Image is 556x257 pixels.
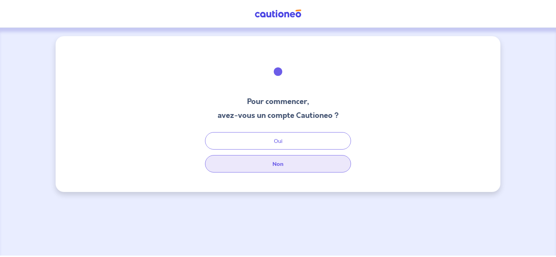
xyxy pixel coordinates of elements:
[259,53,297,90] img: illu_welcome.svg
[252,9,304,18] img: Cautioneo
[205,155,351,172] button: Non
[218,96,339,107] h3: Pour commencer,
[205,132,351,150] button: Oui
[218,110,339,121] h3: avez-vous un compte Cautioneo ?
